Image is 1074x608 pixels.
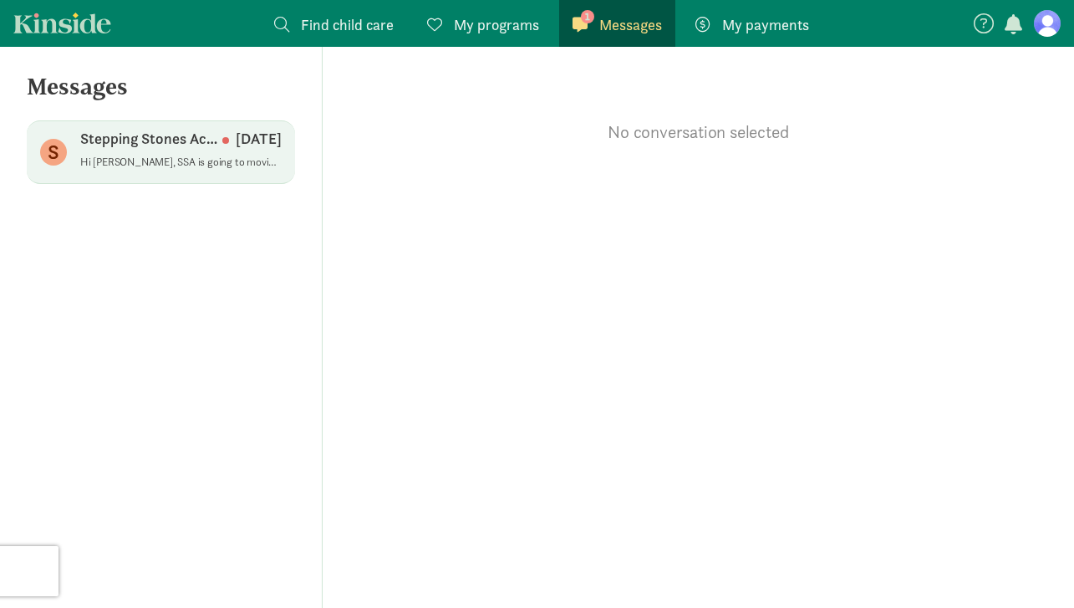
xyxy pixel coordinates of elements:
span: Messages [599,13,662,36]
span: My payments [722,13,809,36]
span: My programs [454,13,539,36]
figure: S [40,139,67,166]
p: [DATE] [222,129,282,149]
span: Find child care [301,13,394,36]
p: Hi [PERSON_NAME], SSA is going to moving mid-summer to a new space. The new space is within walki... [80,156,282,169]
p: Stepping Stones Academy & Family Center [80,129,222,149]
a: Kinside [13,13,111,33]
span: 1 [581,10,594,23]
